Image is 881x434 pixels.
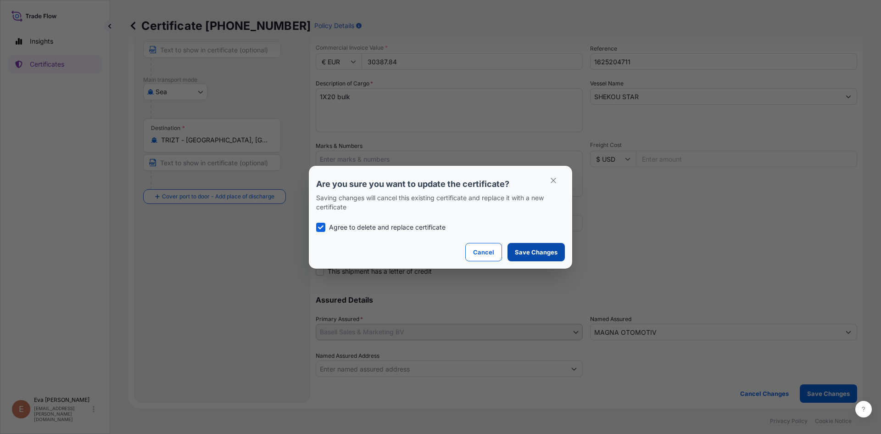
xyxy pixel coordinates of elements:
[473,248,494,257] p: Cancel
[316,193,565,212] p: Saving changes will cancel this existing certificate and replace it with a new certificate
[515,248,558,257] p: Save Changes
[329,223,446,232] p: Agree to delete and replace certificate
[465,243,502,261] button: Cancel
[316,179,565,190] p: Are you sure you want to update the certificate?
[507,243,565,261] button: Save Changes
